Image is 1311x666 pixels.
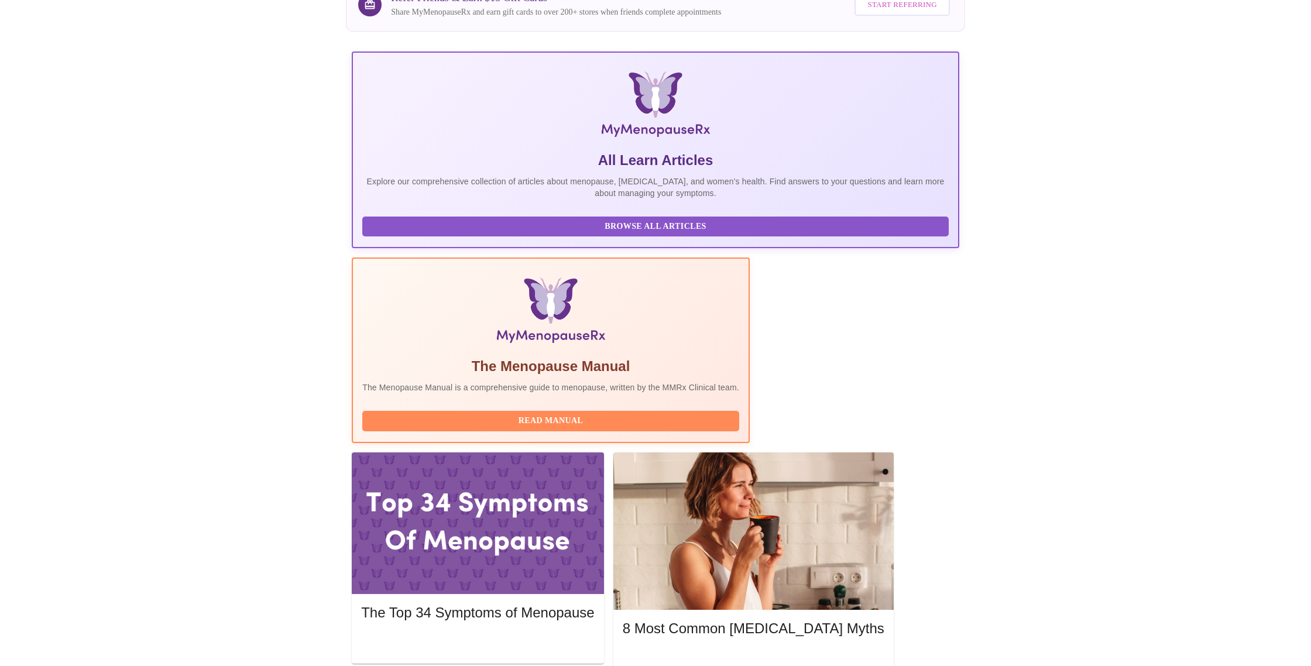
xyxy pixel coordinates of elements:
[362,221,952,231] a: Browse All Articles
[422,277,679,348] img: Menopause Manual
[454,71,857,142] img: MyMenopauseRx Logo
[362,382,739,393] p: The Menopause Manual is a comprehensive guide to menopause, written by the MMRx Clinical team.
[623,653,887,663] a: Read More
[362,411,739,431] button: Read Manual
[362,151,949,170] h5: All Learn Articles
[391,6,721,18] p: Share MyMenopauseRx and earn gift cards to over 200+ stores when friends complete appointments
[374,414,727,428] span: Read Manual
[362,415,742,425] a: Read Manual
[361,633,594,653] button: Read More
[374,219,937,234] span: Browse All Articles
[362,357,739,376] h5: The Menopause Manual
[362,176,949,199] p: Explore our comprehensive collection of articles about menopause, [MEDICAL_DATA], and women's hea...
[623,619,884,638] h5: 8 Most Common [MEDICAL_DATA] Myths
[361,603,594,622] h5: The Top 34 Symptoms of Menopause
[362,217,949,237] button: Browse All Articles
[361,637,597,647] a: Read More
[373,636,582,650] span: Read More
